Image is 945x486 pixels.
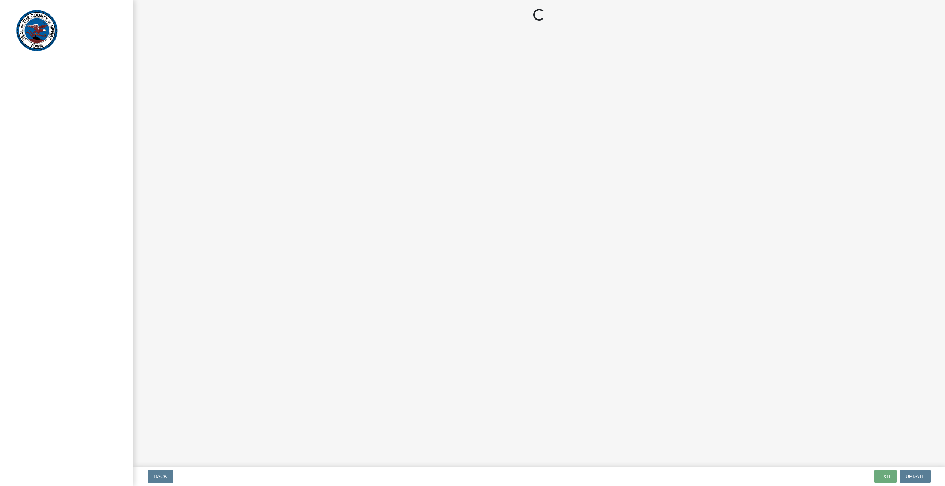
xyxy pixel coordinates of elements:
[874,470,897,483] button: Exit
[148,470,173,483] button: Back
[906,473,925,479] span: Update
[15,8,59,53] img: Henry County, Iowa
[900,470,931,483] button: Update
[154,473,167,479] span: Back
